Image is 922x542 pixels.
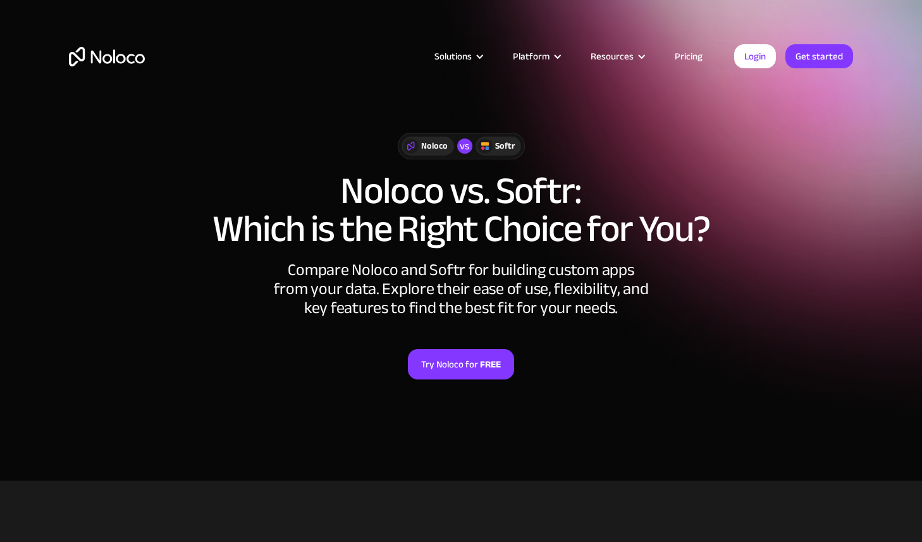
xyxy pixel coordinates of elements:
div: Platform [513,48,550,65]
a: Pricing [659,48,718,65]
div: vs [457,139,472,154]
div: Softr [495,139,515,153]
div: Resources [575,48,659,65]
div: Solutions [434,48,472,65]
a: Login [734,44,776,68]
a: home [69,47,145,66]
div: Resources [591,48,634,65]
div: Solutions [419,48,497,65]
h1: Noloco vs. Softr: Which is the Right Choice for You? [69,172,853,248]
div: Noloco [421,139,448,153]
a: Try Noloco forFREE [408,349,514,379]
div: Compare Noloco and Softr for building custom apps from your data. Explore their ease of use, flex... [271,261,651,317]
strong: FREE [480,356,501,373]
div: Platform [497,48,575,65]
a: Get started [785,44,853,68]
